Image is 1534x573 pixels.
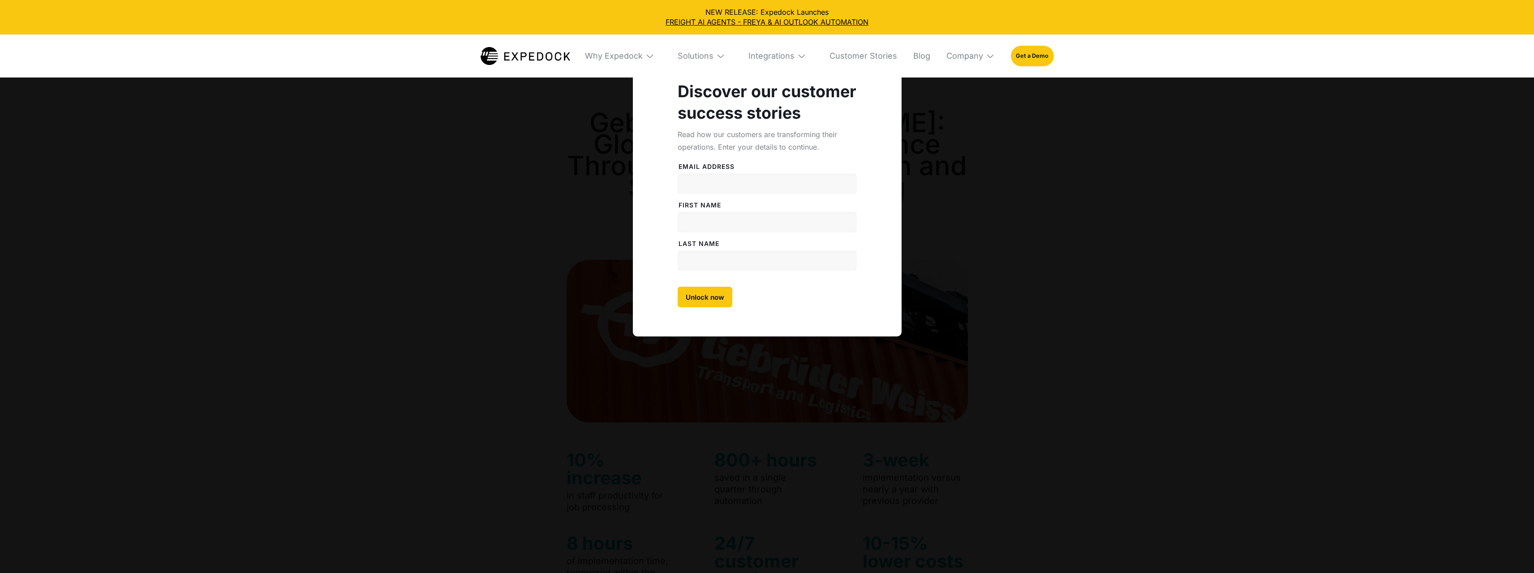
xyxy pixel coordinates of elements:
label: LAST NAME [678,239,857,248]
label: Email address [678,162,857,171]
input: Unlock now [678,287,732,307]
div: Read how our customers are transforming their operations. Enter your details to continue. [678,128,857,153]
label: FiRST NAME [678,201,857,210]
strong: Discover our customer success stories [678,82,856,123]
